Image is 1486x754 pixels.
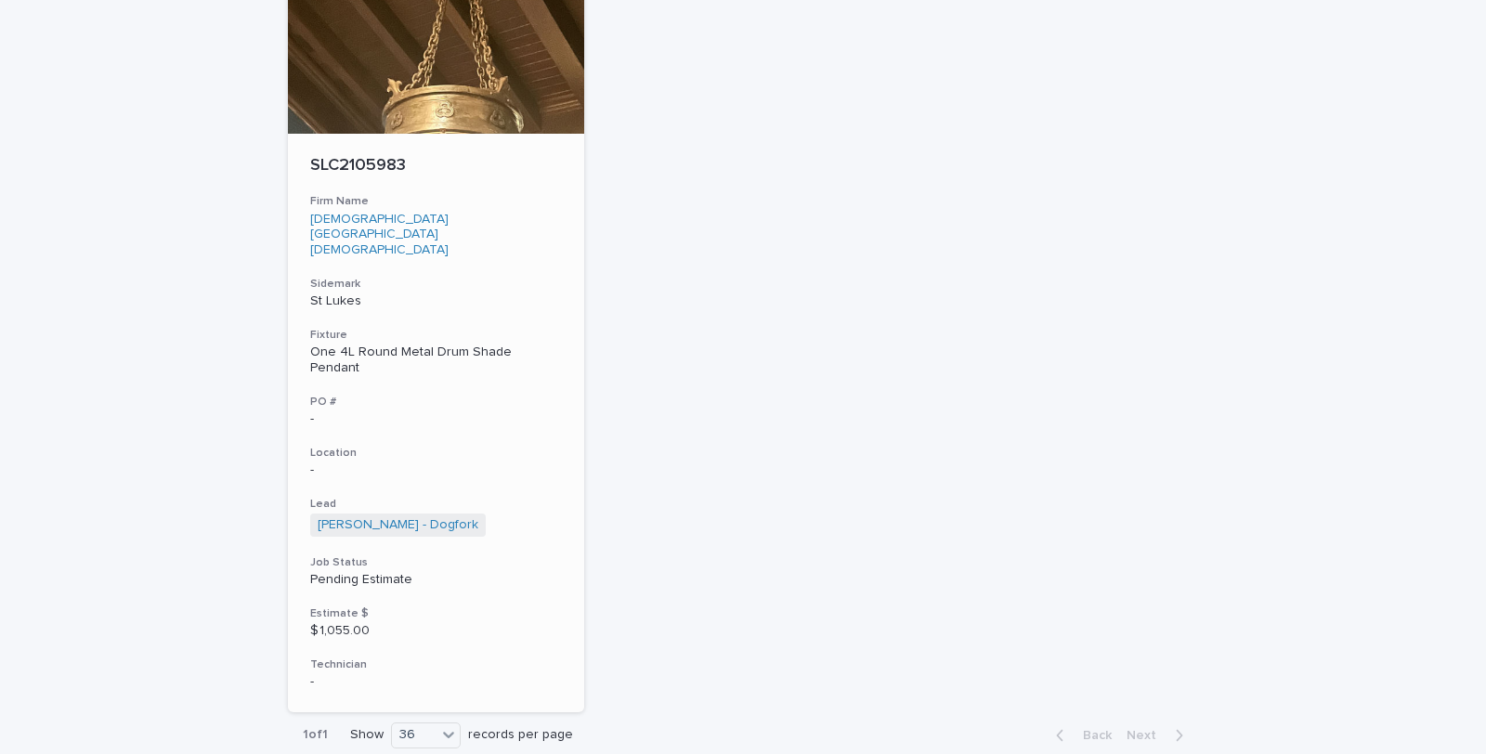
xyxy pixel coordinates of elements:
[1119,727,1198,744] button: Next
[318,517,478,533] a: [PERSON_NAME] - Dogfork
[310,623,562,639] p: $ 1,055.00
[310,657,562,672] h3: Technician
[310,328,562,343] h3: Fixture
[310,156,562,176] p: SLC2105983
[310,194,562,209] h3: Firm Name
[310,572,562,588] p: Pending Estimate
[310,411,562,427] p: -
[468,727,573,743] p: records per page
[310,212,562,258] a: [DEMOGRAPHIC_DATA][GEOGRAPHIC_DATA][DEMOGRAPHIC_DATA]
[310,674,562,690] p: -
[310,555,562,570] h3: Job Status
[310,446,562,461] h3: Location
[1041,727,1119,744] button: Back
[310,277,562,292] h3: Sidemark
[392,725,437,745] div: 36
[310,293,562,309] p: St Lukes
[350,727,384,743] p: Show
[310,462,562,478] p: -
[1127,729,1167,742] span: Next
[310,497,562,512] h3: Lead
[310,344,562,376] div: One 4L Round Metal Drum Shade Pendant
[1072,729,1112,742] span: Back
[310,606,562,621] h3: Estimate $
[310,395,562,409] h3: PO #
